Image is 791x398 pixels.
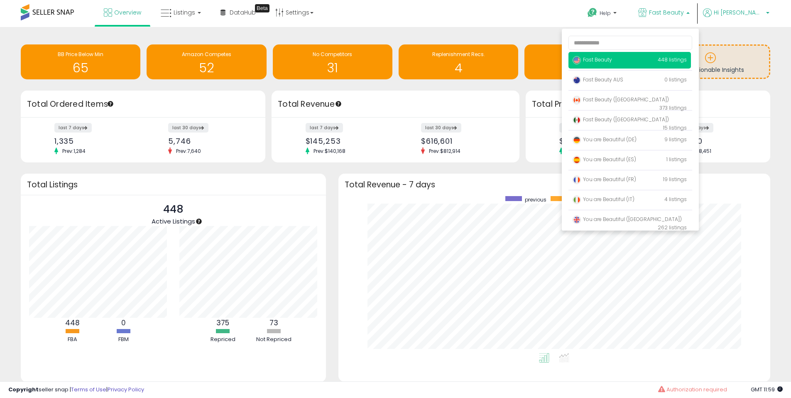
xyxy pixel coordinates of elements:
i: Get Help [587,7,598,18]
span: Prev: 7,640 [172,147,205,155]
div: seller snap | | [8,386,144,394]
span: 448 listings [658,56,687,63]
h1: 31 [277,61,388,75]
a: No Competitors 31 [273,44,392,79]
a: Replenishment Recs. 4 [399,44,518,79]
div: Tooltip anchor [255,4,269,12]
h1: 52 [151,61,262,75]
h3: Total Listings [27,182,320,188]
a: BB Price Below Min 65 [21,44,140,79]
span: 4 listings [664,196,687,203]
span: You are Beautiful (IT) [573,196,634,203]
span: Prev: $812,914 [425,147,465,155]
label: last 30 days [168,123,208,133]
div: Tooltip anchor [195,218,203,225]
span: Active Listings [152,217,195,226]
span: You are Beautiful (ES) [573,156,636,163]
h3: Total Revenue - 7 days [345,182,764,188]
span: No Competitors [313,51,352,58]
div: Not Repriced [249,336,299,344]
div: $145,253 [306,137,389,145]
img: usa.png [573,56,581,64]
h3: Total Ordered Items [27,98,259,110]
h1: 41 [529,61,640,75]
span: Fast Beauty [649,8,684,17]
span: Replenishment Recs. [432,51,485,58]
div: Tooltip anchor [335,100,342,108]
a: Add Actionable Insights [652,46,769,78]
img: mexico.png [573,116,581,124]
span: Add Actionable Insights [676,66,744,74]
span: Amazon Competes [182,51,231,58]
span: 9 listings [664,136,687,143]
h1: 65 [25,61,136,75]
a: BB Share = Zero 41 [524,44,644,79]
span: Prev: 1,284 [58,147,90,155]
span: 262 listings [658,224,687,231]
img: france.png [573,176,581,184]
span: Help [600,10,611,17]
div: 5,746 [168,137,251,145]
img: germany.png [573,136,581,144]
span: Fast Beauty ([GEOGRAPHIC_DATA]) [573,116,669,123]
a: Hi [PERSON_NAME] [703,8,769,27]
span: You are Beautiful ([GEOGRAPHIC_DATA]) [573,216,682,223]
span: DataHub [230,8,256,17]
div: $616,601 [421,137,505,145]
strong: Copyright [8,386,39,393]
span: 15 listings [663,124,687,131]
span: Listings [174,8,195,17]
p: 448 [152,201,195,217]
span: You are Beautiful (FR) [573,176,636,183]
span: 373 listings [659,104,687,111]
label: last 30 days [421,123,461,133]
span: BB Price Below Min [58,51,103,58]
span: Fast Beauty AUS [573,76,623,83]
span: 1 listings [666,156,687,163]
span: Fast Beauty ([GEOGRAPHIC_DATA]) [573,96,669,103]
div: Repriced [198,336,248,344]
span: 2025-08-17 11:59 GMT [751,386,783,393]
img: uk.png [573,216,581,224]
label: last 7 days [559,123,597,133]
div: FBM [99,336,149,344]
div: Tooltip anchor [107,100,114,108]
a: Amazon Competes 52 [147,44,266,79]
img: spain.png [573,156,581,164]
h3: Total Profit [532,98,764,110]
b: 375 [216,318,229,328]
div: FBA [48,336,98,344]
label: last 7 days [54,123,92,133]
span: previous [525,196,546,203]
span: Prev: $140,168 [309,147,350,155]
img: australia.png [573,76,581,84]
div: $77,010 [673,137,756,145]
span: Hi [PERSON_NAME] [714,8,764,17]
b: 448 [65,318,80,328]
span: Authorization required [666,386,727,393]
div: $22,319 [559,137,642,145]
h1: 4 [403,61,514,75]
b: 73 [269,318,278,328]
a: Terms of Use [71,386,106,393]
span: You are Beautiful (DE) [573,136,637,143]
span: 19 listings [663,176,687,183]
h3: Total Revenue [278,98,513,110]
a: Help [581,1,625,27]
a: Privacy Policy [108,386,144,393]
div: 1,335 [54,137,137,145]
label: last 7 days [306,123,343,133]
span: Fast Beauty [573,56,612,63]
span: 0 listings [664,76,687,83]
img: canada.png [573,96,581,104]
span: Overview [114,8,141,17]
b: 0 [121,318,126,328]
img: italy.png [573,196,581,204]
